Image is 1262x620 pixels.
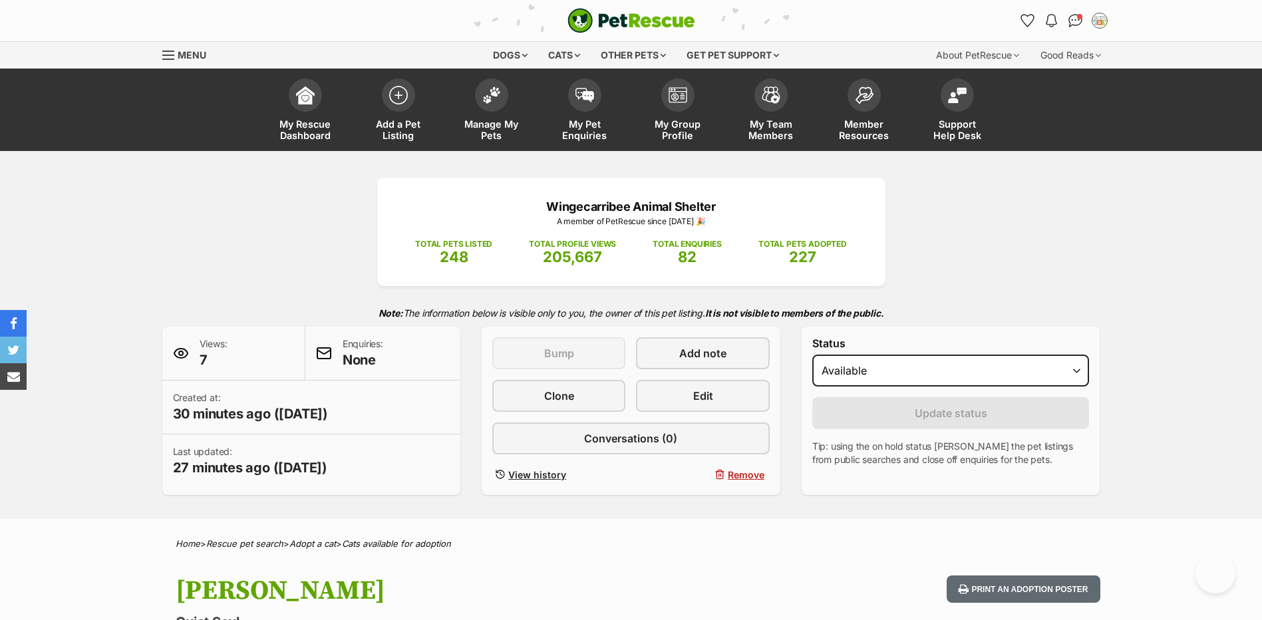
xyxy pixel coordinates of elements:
p: Enquiries: [343,337,383,369]
span: 27 minutes ago ([DATE]) [173,458,328,477]
p: A member of PetRescue since [DATE] 🎉 [397,216,866,228]
span: My Team Members [741,118,801,141]
span: Member Resources [834,118,894,141]
span: Support Help Desk [927,118,987,141]
p: TOTAL PETS LISTED [415,238,492,250]
span: Clone [544,388,574,404]
img: dashboard-icon-eb2f2d2d3e046f16d808141f083e7271f6b2e854fb5c12c21221c1fb7104beca.svg [296,86,315,104]
a: My Pet Enquiries [538,72,631,151]
iframe: Help Scout Beacon - Open [1195,553,1235,593]
span: 227 [789,248,816,265]
div: > > > [142,539,1120,549]
span: Remove [728,468,764,482]
button: Remove [636,465,769,484]
a: Menu [162,42,216,66]
button: Notifications [1041,10,1062,31]
span: Edit [693,388,713,404]
a: Add a Pet Listing [352,72,445,151]
p: Views: [200,337,228,369]
div: Cats [539,42,589,69]
div: About PetRescue [927,42,1028,69]
div: Get pet support [677,42,788,69]
p: TOTAL PROFILE VIEWS [529,238,616,250]
button: Bump [492,337,625,369]
span: Menu [178,49,206,61]
img: pet-enquiries-icon-7e3ad2cf08bfb03b45e93fb7055b45f3efa6380592205ae92323e6603595dc1f.svg [575,88,594,102]
span: None [343,351,383,369]
a: Home [176,538,200,549]
a: Member Resources [818,72,911,151]
strong: It is not visible to members of the public. [705,307,884,319]
p: TOTAL PETS ADOPTED [758,238,847,250]
p: The information below is visible only to you, the owner of this pet listing. [162,299,1100,327]
p: Created at: [173,391,329,423]
a: Cats available for adoption [342,538,451,549]
span: My Group Profile [648,118,708,141]
a: Adopt a cat [289,538,336,549]
span: 205,667 [543,248,602,265]
span: My Pet Enquiries [555,118,615,141]
span: Manage My Pets [462,118,522,141]
img: member-resources-icon-8e73f808a243e03378d46382f2149f9095a855e16c252ad45f914b54edf8863c.svg [855,86,873,104]
span: Bump [544,345,574,361]
span: Add a Pet Listing [369,118,428,141]
a: My Rescue Dashboard [259,72,352,151]
img: manage-my-pets-icon-02211641906a0b7f246fdf0571729dbe1e7629f14944591b6c1af311fb30b64b.svg [482,86,501,104]
a: Conversations [1065,10,1086,31]
a: PetRescue [567,8,695,33]
img: chat-41dd97257d64d25036548639549fe6c8038ab92f7586957e7f3b1b290dea8141.svg [1068,14,1082,27]
div: Good Reads [1031,42,1110,69]
p: Tip: using the on hold status [PERSON_NAME] the pet listings from public searches and close off e... [812,440,1090,466]
img: group-profile-icon-3fa3cf56718a62981997c0bc7e787c4b2cf8bcc04b72c1350f741eb67cf2f40e.svg [669,87,687,103]
a: Clone [492,380,625,412]
span: View history [508,468,566,482]
span: 248 [440,248,468,265]
p: Last updated: [173,445,328,477]
a: Add note [636,337,769,369]
button: My account [1089,10,1110,31]
span: 30 minutes ago ([DATE]) [173,404,329,423]
img: notifications-46538b983faf8c2785f20acdc204bb7945ddae34d4c08c2a6579f10ce5e182be.svg [1046,14,1056,27]
p: TOTAL ENQUIRIES [653,238,721,250]
img: add-pet-listing-icon-0afa8454b4691262ce3f59096e99ab1cd57d4a30225e0717b998d2c9b9846f56.svg [389,86,408,104]
p: Wingecarribee Animal Shelter [397,198,866,216]
a: My Team Members [724,72,818,151]
a: Edit [636,380,769,412]
div: Dogs [484,42,537,69]
a: Rescue pet search [206,538,283,549]
ul: Account quick links [1017,10,1110,31]
span: Add note [679,345,726,361]
span: 7 [200,351,228,369]
button: Print an adoption poster [947,575,1100,603]
img: logo-cat-932fe2b9b8326f06289b0f2fb663e598f794de774fb13d1741a6617ecf9a85b4.svg [567,8,695,33]
span: My Rescue Dashboard [275,118,335,141]
button: Update status [812,397,1090,429]
a: Conversations (0) [492,422,770,454]
a: Manage My Pets [445,72,538,151]
img: team-members-icon-5396bd8760b3fe7c0b43da4ab00e1e3bb1a5d9ba89233759b79545d2d3fc5d0d.svg [762,86,780,104]
img: help-desk-icon-fdf02630f3aa405de69fd3d07c3f3aa587a6932b1a1747fa1d2bba05be0121f9.svg [948,87,967,103]
span: Conversations (0) [584,430,677,446]
span: 82 [678,248,697,265]
div: Other pets [591,42,675,69]
a: View history [492,465,625,484]
span: Update status [915,405,987,421]
a: Favourites [1017,10,1038,31]
strong: Note: [379,307,403,319]
a: Support Help Desk [911,72,1004,151]
label: Status [812,337,1090,349]
h1: [PERSON_NAME] [176,575,738,606]
img: Wingecarribee Animal shelter profile pic [1093,14,1106,27]
a: My Group Profile [631,72,724,151]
